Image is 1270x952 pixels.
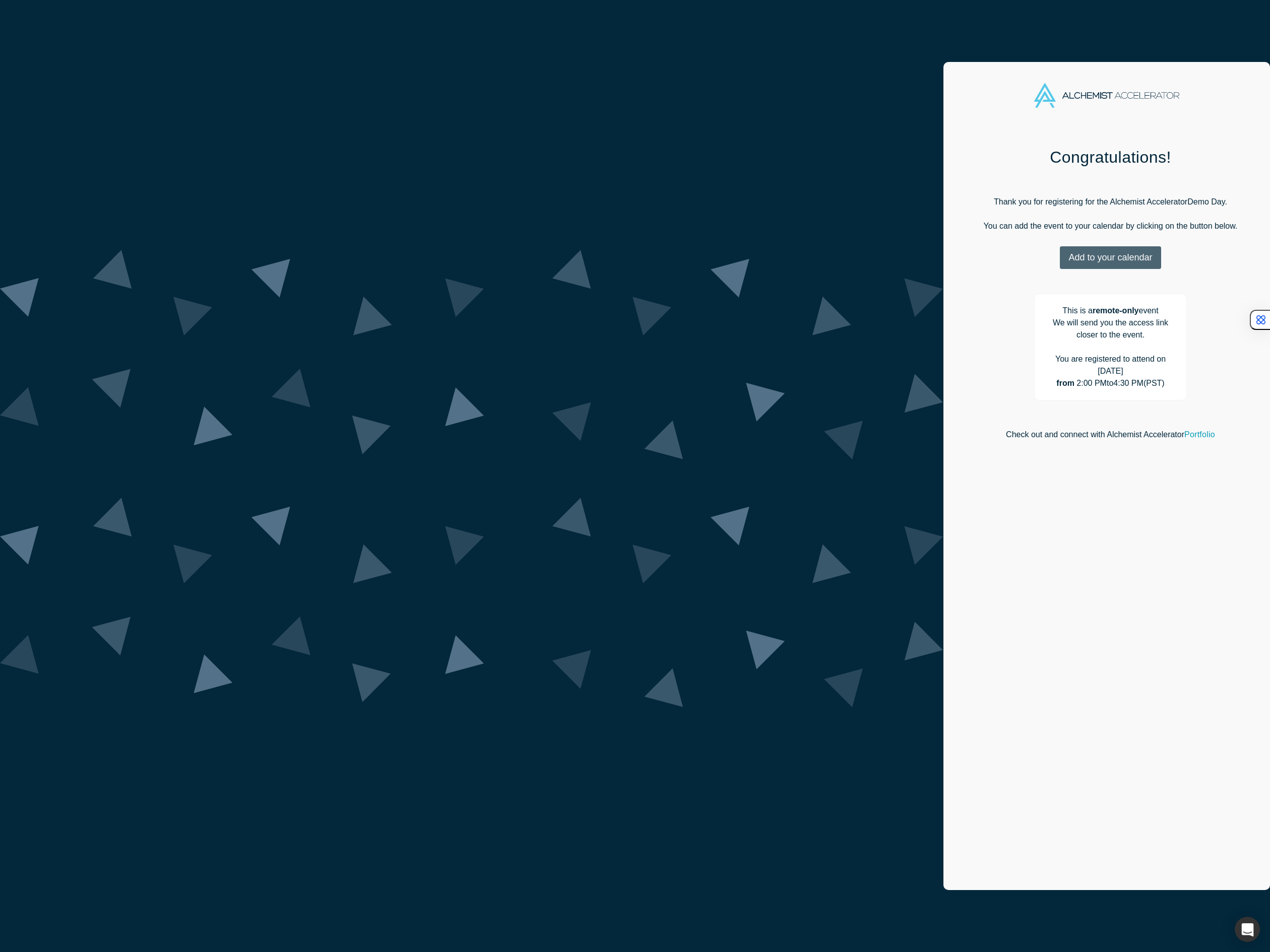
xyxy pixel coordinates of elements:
a: Portfolio [1184,430,1215,439]
h1: Congratulations! [958,147,1263,168]
strong: from [1056,379,1074,387]
img: Alchemist Accelerator Logo [1034,83,1179,108]
div: Check out and connect with Alchemist Accelerator [958,415,1263,455]
div: Thank you for registering for the Alchemist Accelerator Demo Day. You can add the event to your c... [958,182,1263,280]
strong: remote-only [1093,306,1139,315]
p: This is a event We will send you the access link closer to the event. You are registered to atten... [1034,294,1187,400]
button: Add to your calendar [1060,246,1161,269]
